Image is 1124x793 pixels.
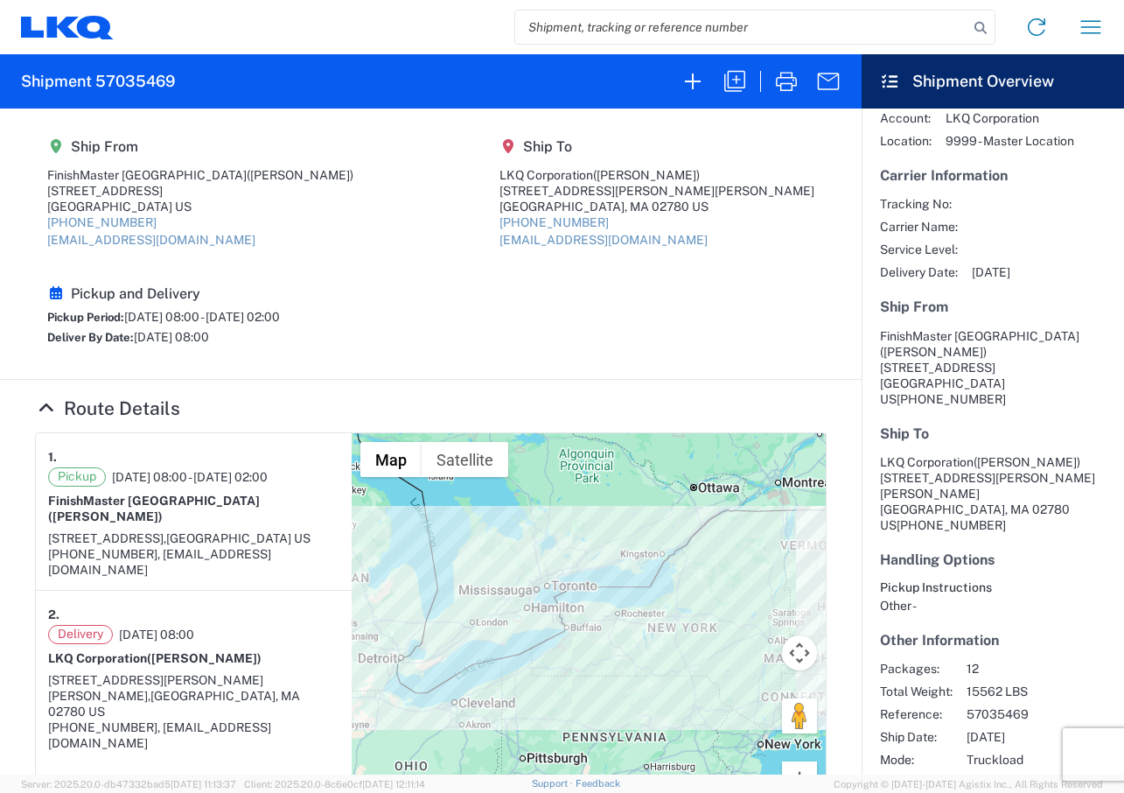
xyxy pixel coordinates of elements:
[124,310,280,324] span: [DATE] 08:00 - [DATE] 02:00
[593,168,700,182] span: ([PERSON_NAME])
[47,233,255,247] a: [EMAIL_ADDRESS][DOMAIN_NAME]
[147,651,262,665] span: ([PERSON_NAME])
[48,546,339,578] div: [PHONE_NUMBER], [EMAIL_ADDRESS][DOMAIN_NAME]
[782,698,817,733] button: Drag Pegman onto the map to open Street View
[967,729,1116,745] span: [DATE]
[47,138,353,155] h5: Ship From
[862,54,1124,109] header: Shipment Overview
[166,531,311,545] span: [GEOGRAPHIC_DATA] US
[21,71,175,92] h2: Shipment 57035469
[880,264,958,280] span: Delivery Date:
[974,455,1080,469] span: ([PERSON_NAME])
[576,778,620,789] a: Feedback
[880,752,953,768] span: Mode:
[171,779,236,789] span: [DATE] 11:13:37
[880,684,953,699] span: Total Weight:
[48,531,166,545] span: [STREET_ADDRESS],
[967,706,1116,722] span: 57035469
[782,635,817,670] button: Map camera controls
[48,625,113,644] span: Delivery
[47,199,353,214] div: [GEOGRAPHIC_DATA] US
[48,494,260,523] strong: FinishMaster [GEOGRAPHIC_DATA]
[47,285,280,302] h5: Pickup and Delivery
[880,298,1106,315] h5: Ship From
[48,673,263,703] span: [STREET_ADDRESS][PERSON_NAME][PERSON_NAME],
[880,632,1106,649] h5: Other Information
[880,328,1106,407] address: [GEOGRAPHIC_DATA] US
[880,425,1106,442] h5: Ship To
[499,199,814,214] div: [GEOGRAPHIC_DATA], MA 02780 US
[532,778,576,789] a: Support
[880,242,958,257] span: Service Level:
[880,329,1079,343] span: FinishMaster [GEOGRAPHIC_DATA]
[880,729,953,745] span: Ship Date:
[247,168,353,182] span: ([PERSON_NAME])
[362,779,425,789] span: [DATE] 12:11:14
[499,138,814,155] h5: Ship To
[880,551,1106,568] h5: Handling Options
[47,331,134,344] span: Deliver By Date:
[499,183,814,199] div: [STREET_ADDRESS][PERSON_NAME][PERSON_NAME]
[880,361,995,375] span: [STREET_ADDRESS]
[48,446,57,467] strong: 1.
[422,442,508,477] button: Show satellite imagery
[880,661,953,677] span: Packages:
[47,311,124,324] span: Pickup Period:
[967,684,1116,699] span: 15562 LBS
[880,219,958,235] span: Carrier Name:
[880,455,1095,501] span: LKQ Corporation [STREET_ADDRESS][PERSON_NAME][PERSON_NAME]
[880,133,932,149] span: Location:
[897,518,1006,532] span: [PHONE_NUMBER]
[48,603,59,625] strong: 2.
[499,215,609,229] a: [PHONE_NUMBER]
[897,392,1006,406] span: [PHONE_NUMBER]
[880,454,1106,533] address: [GEOGRAPHIC_DATA], MA 02780 US
[47,215,157,229] a: [PHONE_NUMBER]
[880,110,932,126] span: Account:
[48,719,339,751] div: [PHONE_NUMBER], [EMAIL_ADDRESS][DOMAIN_NAME]
[967,661,1116,677] span: 12
[48,689,300,719] span: [GEOGRAPHIC_DATA], MA 02780 US
[880,580,1106,595] h6: Pickup Instructions
[880,345,987,359] span: ([PERSON_NAME])
[880,167,1106,184] h5: Carrier Information
[499,167,814,183] div: LKQ Corporation
[112,469,268,485] span: [DATE] 08:00 - [DATE] 02:00
[48,651,262,665] strong: LKQ Corporation
[360,442,422,477] button: Show street map
[946,110,1074,126] span: LKQ Corporation
[119,627,194,642] span: [DATE] 08:00
[515,11,968,44] input: Shipment, tracking or reference number
[967,752,1116,768] span: Truckload
[35,397,180,419] a: Hide Details
[499,233,708,247] a: [EMAIL_ADDRESS][DOMAIN_NAME]
[880,196,958,212] span: Tracking No:
[48,509,163,523] span: ([PERSON_NAME])
[244,779,425,789] span: Client: 2025.20.0-8c6e0cf
[972,264,1010,280] span: [DATE]
[21,779,236,789] span: Server: 2025.20.0-db47332bad5
[48,467,106,487] span: Pickup
[880,706,953,722] span: Reference:
[834,776,1103,792] span: Copyright © [DATE]-[DATE] Agistix Inc., All Rights Reserved
[880,598,1106,614] div: Other -
[134,330,209,344] span: [DATE] 08:00
[47,183,353,199] div: [STREET_ADDRESS]
[47,167,353,183] div: FinishMaster [GEOGRAPHIC_DATA]
[946,133,1074,149] span: 9999 - Master Location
